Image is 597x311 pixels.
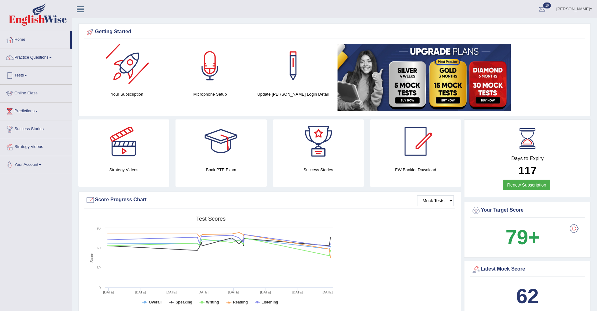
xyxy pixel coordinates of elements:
[0,103,72,118] a: Predictions
[175,300,192,304] tspan: Speaking
[516,285,539,308] b: 62
[149,300,162,304] tspan: Overall
[471,156,584,161] h4: Days to Expiry
[86,27,584,37] div: Getting Started
[206,300,219,304] tspan: Writing
[89,91,165,98] h4: Your Subscription
[0,85,72,100] a: Online Class
[97,226,101,230] text: 90
[233,300,248,304] tspan: Reading
[503,180,550,190] a: Renew Subscription
[505,226,540,249] b: 79+
[97,246,101,250] text: 60
[0,120,72,136] a: Success Stories
[273,166,364,173] h4: Success Stories
[370,166,461,173] h4: EW Booklet Download
[0,31,70,47] a: Home
[175,166,266,173] h4: Book PTE Exam
[86,195,454,205] div: Score Progress Chart
[260,290,271,294] tspan: [DATE]
[196,216,226,222] tspan: Test scores
[322,290,333,294] tspan: [DATE]
[166,290,177,294] tspan: [DATE]
[518,164,537,177] b: 117
[543,3,551,8] span: 10
[0,138,72,154] a: Strategy Videos
[90,253,94,263] tspan: Score
[172,91,249,98] h4: Microphone Setup
[261,300,278,304] tspan: Listening
[338,44,511,111] img: small5.jpg
[97,266,101,270] text: 30
[228,290,239,294] tspan: [DATE]
[0,67,72,82] a: Tests
[0,49,72,65] a: Practice Questions
[103,290,114,294] tspan: [DATE]
[135,290,146,294] tspan: [DATE]
[471,206,584,215] div: Your Target Score
[471,265,584,274] div: Latest Mock Score
[99,286,101,290] text: 0
[78,166,169,173] h4: Strategy Videos
[0,156,72,172] a: Your Account
[255,91,332,98] h4: Update [PERSON_NAME] Login Detail
[197,290,208,294] tspan: [DATE]
[292,290,303,294] tspan: [DATE]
